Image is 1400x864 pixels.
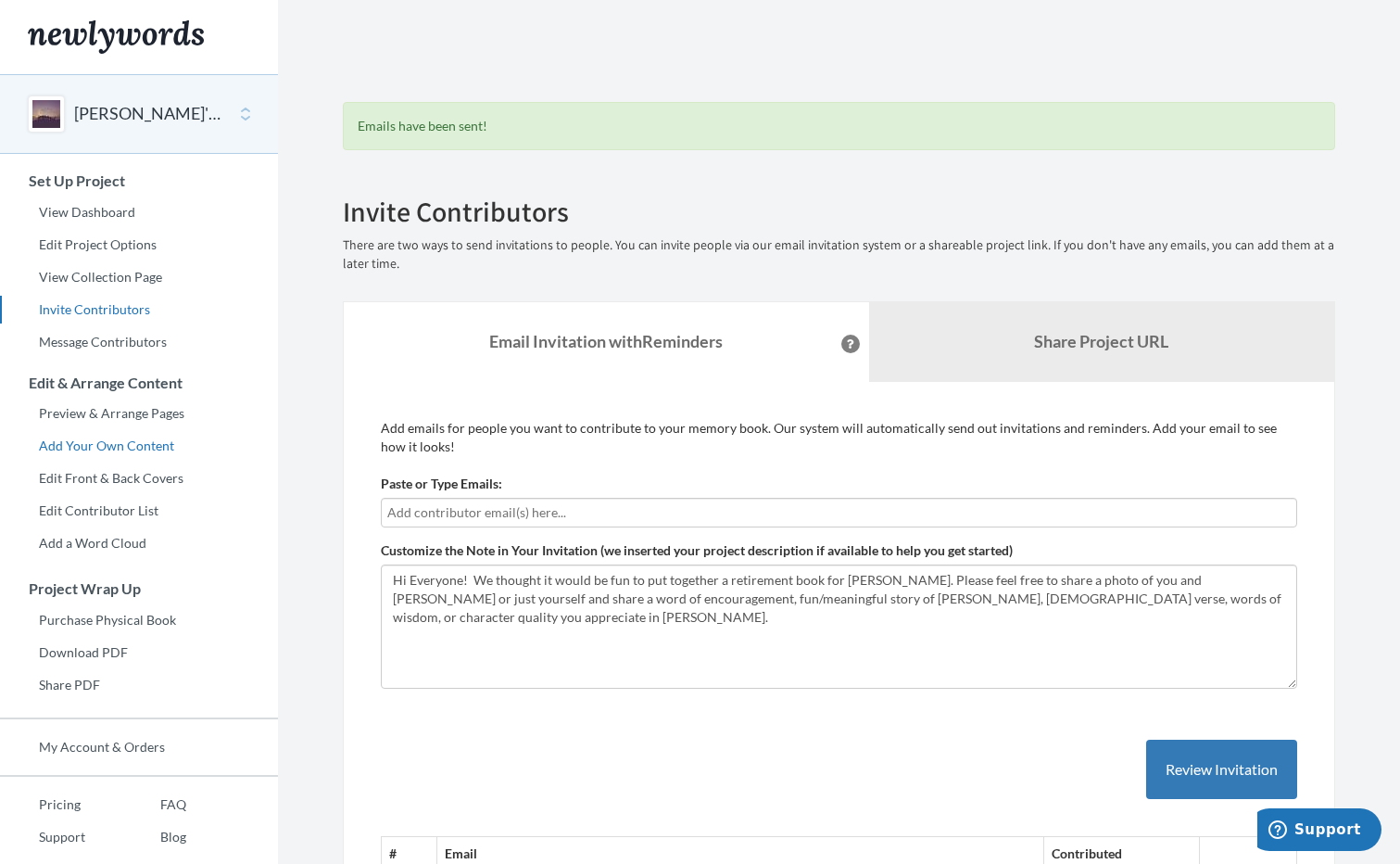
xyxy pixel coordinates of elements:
[381,541,1013,560] label: Customize the Note in Your Invitation (we inserted your project description if available to help ...
[489,331,723,351] strong: Email Invitation with Reminders
[381,419,1297,456] p: Add emails for people you want to contribute to your memory book. Our system will automatically s...
[1,172,278,189] h3: Set Up Project
[343,197,1335,227] h2: Invite Contributors
[28,20,204,54] img: Newlywords logo
[1,580,278,597] h3: Project Wrap Up
[387,502,1291,523] input: Add contributor email(s) here...
[121,823,186,851] a: Blog
[121,791,186,819] a: FAQ
[1257,808,1381,855] iframe: Opens a widget where you can chat to one of our agents
[381,565,1297,689] textarea: Hi Everyone! We thought it would be fun to put together a retirement book for [PERSON_NAME]. Plea...
[1,375,278,391] h3: Edit & Arrange Content
[74,102,224,126] button: [PERSON_NAME]'s Retirement Book
[343,102,1335,150] div: Emails have been sent!
[343,236,1335,273] p: There are two ways to send invitations to people. You can invite people via our email invitation ...
[1146,740,1297,800] button: Review Invitation
[1034,331,1168,351] b: Share Project URL
[381,475,502,493] label: Paste or Type Emails:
